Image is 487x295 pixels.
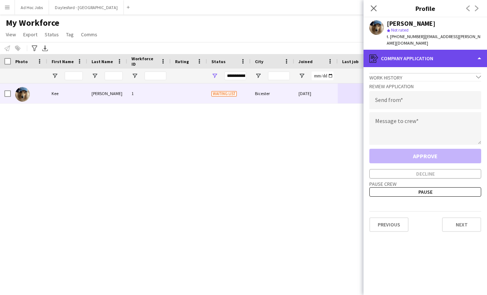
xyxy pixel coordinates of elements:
[211,73,218,79] button: Open Filter Menu
[42,30,62,39] a: Status
[6,31,16,38] span: View
[387,34,425,39] span: t. [PHONE_NUMBER]
[145,71,166,80] input: Workforce ID Filter Input
[65,71,83,80] input: First Name Filter Input
[299,73,305,79] button: Open Filter Menu
[127,83,171,103] div: 1
[312,71,333,80] input: Joined Filter Input
[6,17,59,28] span: My Workforce
[268,71,290,80] input: City Filter Input
[369,73,481,81] div: Work history
[47,83,87,103] div: Kee
[20,30,40,39] a: Export
[66,31,74,38] span: Tag
[30,44,39,53] app-action-btn: Advanced filters
[63,30,77,39] a: Tag
[387,34,480,46] span: | [EMAIL_ADDRESS][PERSON_NAME][DOMAIN_NAME]
[52,59,74,64] span: First Name
[364,4,487,13] h3: Profile
[369,217,409,232] button: Previous
[391,27,409,33] span: Not rated
[364,50,487,67] div: Company application
[255,73,261,79] button: Open Filter Menu
[251,83,294,103] div: Bicester
[78,30,100,39] a: Comms
[92,73,98,79] button: Open Filter Menu
[387,20,435,27] div: [PERSON_NAME]
[175,59,189,64] span: Rating
[15,0,49,15] button: Ad Hoc Jobs
[294,83,338,103] div: [DATE]
[211,59,226,64] span: Status
[369,83,481,90] h3: Review Application
[15,87,30,102] img: Kee Wong
[369,187,481,197] button: Pause
[131,56,158,67] span: Workforce ID
[81,31,97,38] span: Comms
[49,0,124,15] button: Daylesford - [GEOGRAPHIC_DATA]
[15,59,28,64] span: Photo
[41,44,49,53] app-action-btn: Export XLSX
[211,91,237,97] span: Waiting list
[87,83,127,103] div: [PERSON_NAME]
[131,73,138,79] button: Open Filter Menu
[442,217,481,232] button: Next
[45,31,59,38] span: Status
[299,59,313,64] span: Joined
[255,59,263,64] span: City
[369,181,481,187] h3: Pause crew
[105,71,123,80] input: Last Name Filter Input
[92,59,113,64] span: Last Name
[23,31,37,38] span: Export
[3,30,19,39] a: View
[342,59,358,64] span: Last job
[52,73,58,79] button: Open Filter Menu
